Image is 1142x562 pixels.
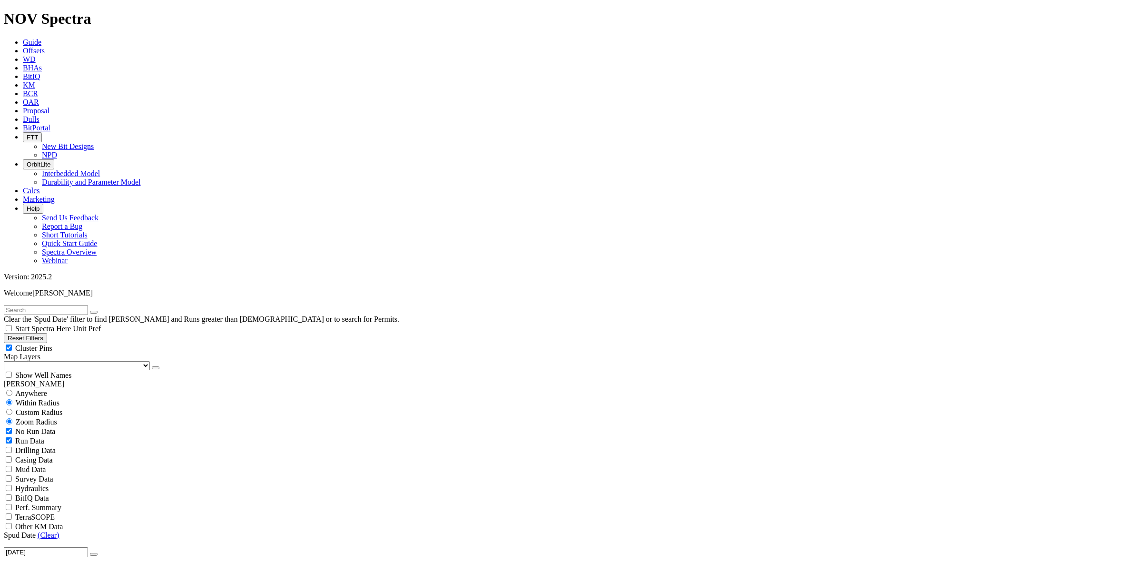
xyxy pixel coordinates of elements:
span: TerraSCOPE [15,513,55,521]
a: Quick Start Guide [42,239,97,247]
button: Reset Filters [4,333,47,343]
span: Drilling Data [15,446,56,454]
span: Clear the 'Spud Date' filter to find [PERSON_NAME] and Runs greater than [DEMOGRAPHIC_DATA] or to... [4,315,399,323]
span: Hydraulics [15,484,49,493]
button: FTT [23,132,42,142]
input: Search [4,305,88,315]
span: BitIQ Data [15,494,49,502]
button: Help [23,204,43,214]
a: New Bit Designs [42,142,94,150]
a: Report a Bug [42,222,82,230]
div: [PERSON_NAME] [4,380,1138,388]
span: Perf. Summary [15,503,61,512]
a: BitIQ [23,72,40,80]
a: OAR [23,98,39,106]
span: [PERSON_NAME] [32,289,93,297]
a: Dulls [23,115,39,123]
span: Other KM Data [15,523,63,531]
span: Show Well Names [15,371,71,379]
filter-controls-checkbox: TerraSCOPE Data [4,522,1138,531]
span: Start Spectra Here [15,325,71,333]
span: Casing Data [15,456,53,464]
p: Welcome [4,289,1138,297]
span: Survey Data [15,475,53,483]
a: Offsets [23,47,45,55]
span: Mud Data [15,465,46,473]
span: Custom Radius [16,408,62,416]
span: Unit Pref [73,325,101,333]
a: WD [23,55,36,63]
a: BitPortal [23,124,50,132]
button: OrbitLite [23,159,54,169]
input: Start Spectra Here [6,325,12,331]
span: Anywhere [15,389,47,397]
a: KM [23,81,35,89]
span: No Run Data [15,427,55,435]
a: Proposal [23,107,49,115]
span: Cluster Pins [15,344,52,352]
h1: NOV Spectra [4,10,1138,28]
a: BHAs [23,64,42,72]
span: OrbitLite [27,161,50,168]
a: Calcs [23,187,40,195]
a: Webinar [42,256,68,265]
filter-controls-checkbox: TerraSCOPE Data [4,512,1138,522]
a: Marketing [23,195,55,203]
a: Interbedded Model [42,169,100,177]
span: Map Layers [4,353,40,361]
span: Help [27,205,39,212]
span: Run Data [15,437,44,445]
span: Spud Date [4,531,36,539]
a: Guide [23,38,41,46]
a: (Clear) [38,531,59,539]
span: Within Radius [16,399,59,407]
span: Zoom Radius [16,418,57,426]
a: Send Us Feedback [42,214,98,222]
span: FTT [27,134,38,141]
div: Version: 2025.2 [4,273,1138,281]
filter-controls-checkbox: Hydraulics Analysis [4,483,1138,493]
a: BCR [23,89,38,98]
input: After [4,547,88,557]
filter-controls-checkbox: Performance Summary [4,503,1138,512]
a: Durability and Parameter Model [42,178,141,186]
a: Short Tutorials [42,231,88,239]
a: NPD [42,151,57,159]
a: Spectra Overview [42,248,97,256]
